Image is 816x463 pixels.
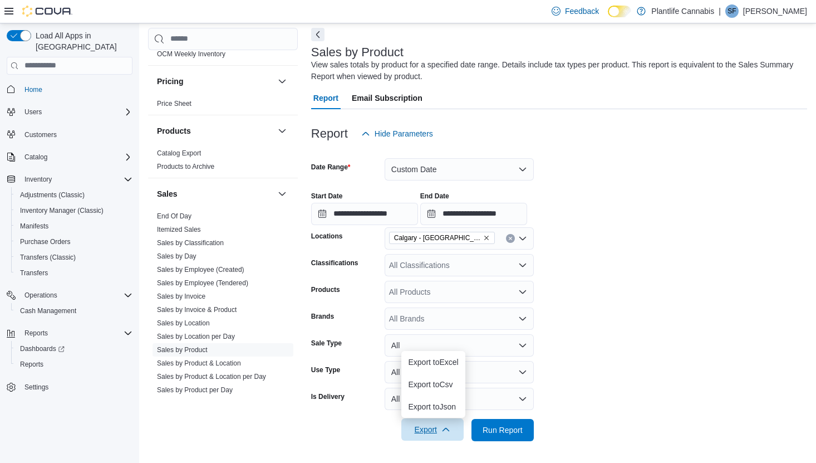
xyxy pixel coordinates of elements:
a: Sales by Product & Location [157,359,241,367]
span: Inventory Manager (Classic) [16,204,132,217]
span: Hide Parameters [375,128,433,139]
span: Purchase Orders [16,235,132,248]
a: Sales by Product [157,346,208,354]
span: Export [408,418,457,441]
a: Sales by Employee (Tendered) [157,279,248,287]
span: Inventory [24,175,52,184]
span: Transfers (Classic) [20,253,76,262]
button: Pricing [276,75,289,88]
a: Settings [20,381,53,394]
span: Load All Apps in [GEOGRAPHIC_DATA] [31,30,132,52]
a: Dashboards [16,342,69,355]
span: Transfers [16,266,132,280]
span: Sales by Product per Day [157,386,233,394]
a: Sales by Location [157,319,210,327]
div: Sean Fisher [725,4,739,18]
label: Brands [311,312,334,321]
span: Run Report [483,425,523,436]
span: Inventory Manager (Classic) [20,206,104,215]
span: Sales by Invoice [157,292,205,301]
button: Transfers [11,265,137,281]
span: Manifests [20,222,48,231]
button: Operations [20,289,62,302]
span: Home [24,85,42,94]
button: Catalog [2,149,137,165]
button: All [385,334,534,357]
input: Dark Mode [608,6,631,17]
span: Dark Mode [608,17,608,18]
span: Sales by Invoice & Product [157,305,237,314]
button: Next [311,28,325,41]
span: Sales by Employee (Tendered) [157,279,248,287]
input: Press the down key to open a popover containing a calendar. [420,203,527,225]
button: Home [2,81,137,98]
span: Sales by Day [157,252,196,261]
span: Sales by Location per Day [157,332,235,341]
span: Dashboards [20,344,65,353]
span: Adjustments (Classic) [20,191,85,199]
span: Purchase Orders [20,237,71,246]
span: Operations [24,291,57,300]
span: Settings [24,383,48,392]
button: Reports [2,325,137,341]
button: All [385,361,534,383]
button: Remove Calgary - Harvest Hills from selection in this group [483,235,490,241]
button: Open list of options [518,287,527,296]
button: Operations [2,287,137,303]
label: Locations [311,232,343,241]
a: Customers [20,128,61,142]
button: Inventory [2,172,137,187]
span: Report [313,87,338,109]
span: Customers [24,130,57,139]
span: Home [20,82,132,96]
button: Cash Management [11,303,137,319]
span: Transfers (Classic) [16,251,132,264]
a: Sales by Product per Day [157,386,233,394]
span: End Of Day [157,212,191,221]
a: Purchase Orders [16,235,75,248]
span: Transfers [20,269,48,277]
h3: Report [311,127,348,140]
a: Sales by Product & Location per Day [157,373,266,381]
a: Catalog Export [157,149,201,157]
button: Export toCsv [401,373,465,396]
a: Home [20,83,47,96]
button: Products [276,124,289,138]
button: Catalog [20,150,52,164]
button: Custom Date [385,158,534,181]
nav: Complex example [7,77,132,425]
label: Products [311,285,340,294]
button: Open list of options [518,234,527,243]
label: Classifications [311,259,358,267]
p: [PERSON_NAME] [743,4,807,18]
button: Sales [157,188,273,199]
button: Inventory Manager (Classic) [11,203,137,218]
button: Pricing [157,76,273,87]
button: Export toExcel [401,351,465,373]
label: Date Range [311,163,351,172]
h3: Sales [157,188,178,199]
a: Manifests [16,220,53,233]
span: Feedback [565,6,599,17]
span: Reports [20,360,43,369]
a: Inventory Manager (Classic) [16,204,108,217]
label: End Date [420,192,449,201]
div: Products [148,147,298,178]
button: Users [20,105,46,119]
a: Adjustments (Classic) [16,188,89,202]
span: Catalog [24,153,47,162]
a: Price Sheet [157,100,191,108]
button: Run Report [471,419,534,441]
span: Sales by Product & Location per Day [157,372,266,381]
label: Is Delivery [311,392,345,401]
button: Purchase Orders [11,234,137,250]
button: Manifests [11,218,137,234]
h3: Pricing [157,76,183,87]
label: Use Type [311,365,340,374]
button: Open list of options [518,261,527,270]
button: Adjustments (Classic) [11,187,137,203]
button: Hide Parameters [357,123,438,145]
a: Transfers [16,266,52,280]
a: End Of Day [157,212,191,220]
